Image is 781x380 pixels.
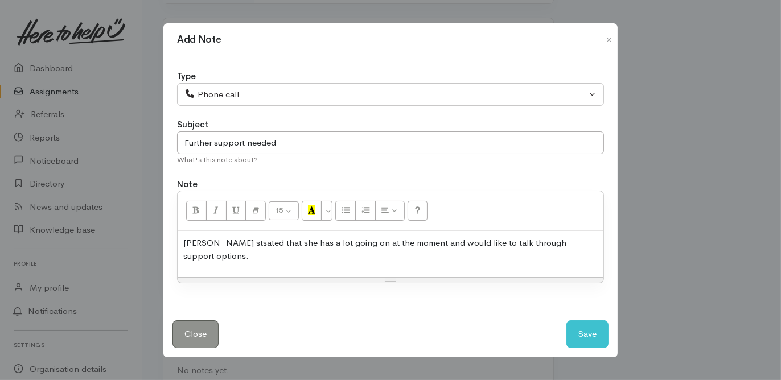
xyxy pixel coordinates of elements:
h1: Add Note [177,32,221,47]
button: Italic (CTRL+I) [206,201,227,220]
button: Recent Color [302,201,322,220]
button: Close [172,320,219,348]
div: Resize [178,278,603,283]
button: Font Size [269,201,299,221]
button: Unordered list (CTRL+SHIFT+NUM7) [335,201,356,220]
button: Save [566,320,609,348]
button: Paragraph [375,201,405,220]
button: More Color [321,201,332,220]
button: Help [408,201,428,220]
button: Bold (CTRL+B) [186,201,207,220]
label: Note [177,178,198,191]
button: Remove Font Style (CTRL+\) [245,201,266,220]
label: Subject [177,118,209,131]
p: [PERSON_NAME] stsated that she has a lot going on at the moment and would like to talk through su... [183,237,598,262]
span: 15 [276,205,283,215]
button: Underline (CTRL+U) [226,201,246,220]
div: Phone call [184,88,586,101]
button: Ordered list (CTRL+SHIFT+NUM8) [355,201,376,220]
div: What's this note about? [177,154,604,166]
button: Phone call [177,83,604,106]
label: Type [177,70,196,83]
button: Close [600,33,618,47]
